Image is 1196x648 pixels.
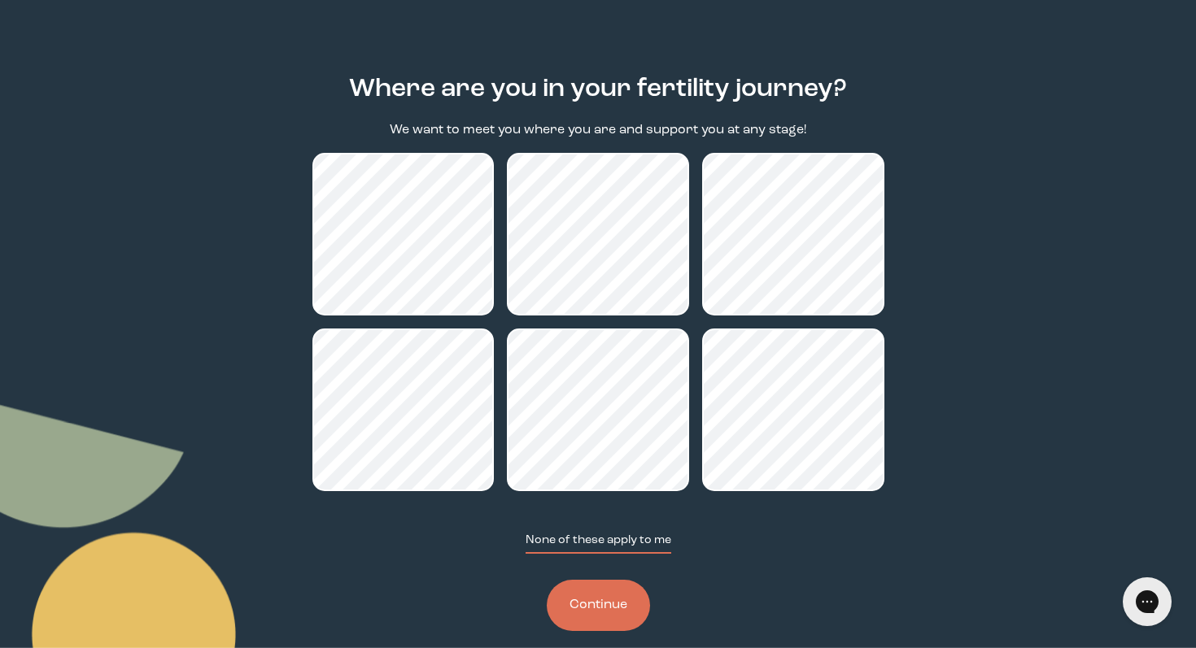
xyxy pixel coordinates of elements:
button: Continue [547,580,650,631]
p: We want to meet you where you are and support you at any stage! [390,121,806,140]
h2: Where are you in your fertility journey? [349,71,847,108]
button: None of these apply to me [526,532,671,554]
iframe: Gorgias live chat messenger [1115,572,1180,632]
